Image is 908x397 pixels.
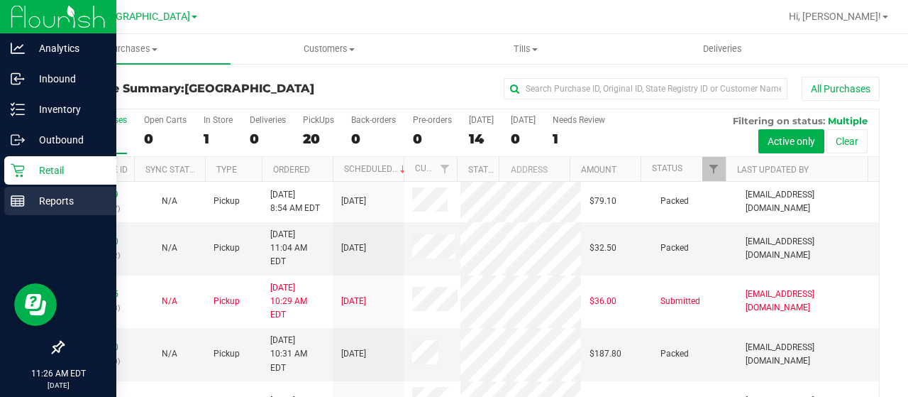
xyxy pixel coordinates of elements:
[789,11,881,22] span: Hi, [PERSON_NAME]!
[162,347,177,361] button: N/A
[34,34,231,64] a: Purchases
[553,115,605,125] div: Needs Review
[25,192,110,210] p: Reports
[660,195,689,208] span: Packed
[25,162,110,179] p: Retail
[341,241,366,255] span: [DATE]
[344,164,409,174] a: Scheduled
[660,347,689,361] span: Packed
[162,349,177,359] span: Not Applicable
[162,241,177,255] button: N/A
[270,188,320,215] span: [DATE] 8:54 AM EDT
[25,131,110,148] p: Outbound
[413,115,452,125] div: Pre-orders
[351,115,396,125] div: Back-orders
[25,101,110,118] p: Inventory
[589,295,616,308] span: $36.00
[144,131,187,147] div: 0
[413,131,452,147] div: 0
[25,70,110,87] p: Inbound
[11,133,25,147] inline-svg: Outbound
[11,194,25,208] inline-svg: Reports
[11,163,25,178] inline-svg: Retail
[660,241,689,255] span: Packed
[162,196,177,206] span: Not Applicable
[214,347,240,361] span: Pickup
[433,157,457,181] a: Filter
[341,195,366,208] span: [DATE]
[250,131,286,147] div: 0
[270,334,324,375] span: [DATE] 10:31 AM EDT
[216,165,237,175] a: Type
[826,129,868,153] button: Clear
[624,34,821,64] a: Deliveries
[184,82,314,95] span: [GEOGRAPHIC_DATA]
[231,34,427,64] a: Customers
[733,115,825,126] span: Filtering on status:
[14,283,57,326] iframe: Resource center
[6,380,110,391] p: [DATE]
[581,165,616,175] a: Amount
[746,188,870,215] span: [EMAIL_ADDRESS][DOMAIN_NAME]
[11,102,25,116] inline-svg: Inventory
[469,131,494,147] div: 14
[273,165,310,175] a: Ordered
[499,157,570,182] th: Address
[746,288,870,315] span: [EMAIL_ADDRESS][DOMAIN_NAME]
[93,11,190,23] span: [GEOGRAPHIC_DATA]
[204,115,233,125] div: In Store
[553,131,605,147] div: 1
[684,43,761,55] span: Deliveries
[62,82,335,95] h3: Purchase Summary:
[589,195,616,208] span: $79.10
[802,77,880,101] button: All Purchases
[270,281,324,322] span: [DATE] 10:29 AM EDT
[746,235,870,262] span: [EMAIL_ADDRESS][DOMAIN_NAME]
[11,72,25,86] inline-svg: Inbound
[214,195,240,208] span: Pickup
[214,241,240,255] span: Pickup
[34,43,231,55] span: Purchases
[468,165,543,175] a: State Registry ID
[144,115,187,125] div: Open Carts
[351,131,396,147] div: 0
[504,78,787,99] input: Search Purchase ID, Original ID, State Registry ID or Customer Name...
[427,34,624,64] a: Tills
[6,367,110,380] p: 11:26 AM EDT
[758,129,824,153] button: Active only
[511,115,536,125] div: [DATE]
[145,165,200,175] a: Sync Status
[341,347,366,361] span: [DATE]
[162,195,177,208] button: N/A
[660,295,700,308] span: Submitted
[250,115,286,125] div: Deliveries
[652,163,682,173] a: Status
[589,347,621,361] span: $187.80
[25,40,110,57] p: Analytics
[303,131,334,147] div: 20
[11,41,25,55] inline-svg: Analytics
[828,115,868,126] span: Multiple
[415,163,459,173] a: Customer
[702,157,726,181] a: Filter
[303,115,334,125] div: PickUps
[231,43,426,55] span: Customers
[204,131,233,147] div: 1
[511,131,536,147] div: 0
[589,241,616,255] span: $32.50
[162,296,177,306] span: Not Applicable
[162,243,177,253] span: Not Applicable
[746,341,870,368] span: [EMAIL_ADDRESS][DOMAIN_NAME]
[270,228,324,269] span: [DATE] 11:04 AM EDT
[469,115,494,125] div: [DATE]
[162,295,177,308] button: N/A
[341,295,366,308] span: [DATE]
[737,165,809,175] a: Last Updated By
[428,43,623,55] span: Tills
[214,295,240,308] span: Pickup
